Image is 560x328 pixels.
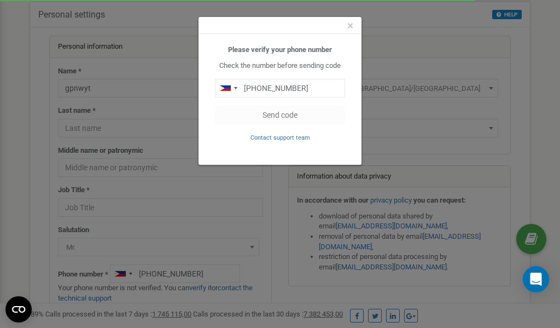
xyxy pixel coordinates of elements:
a: Contact support team [250,133,310,141]
button: Open CMP widget [5,296,32,323]
div: Open Intercom Messenger [523,266,549,292]
button: Close [347,20,353,32]
button: Send code [215,106,345,124]
small: Contact support team [250,134,310,141]
b: Please verify your phone number [228,45,332,54]
input: 0905 123 4567 [215,79,345,97]
div: Telephone country code [215,79,241,97]
p: Check the number before sending code [215,61,345,71]
span: × [347,19,353,32]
